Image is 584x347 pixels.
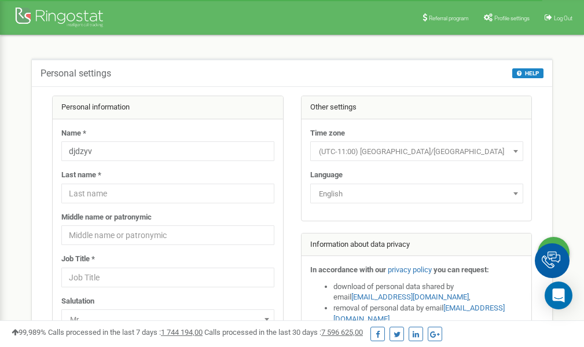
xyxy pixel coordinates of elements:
[61,170,101,181] label: Last name *
[310,170,343,181] label: Language
[434,265,489,274] strong: you can request:
[204,328,363,337] span: Calls processed in the last 30 days :
[314,186,519,202] span: English
[65,312,270,328] span: Mr.
[61,254,95,265] label: Job Title *
[512,68,543,78] button: HELP
[61,141,274,161] input: Name
[41,68,111,79] h5: Personal settings
[321,328,363,337] u: 7 596 625,00
[302,96,532,119] div: Other settings
[161,328,203,337] u: 1 744 194,00
[333,282,523,303] li: download of personal data shared by email ,
[545,282,572,309] div: Open Intercom Messenger
[61,212,152,223] label: Middle name or patronymic
[48,328,203,337] span: Calls processed in the last 7 days :
[429,15,469,21] span: Referral program
[310,265,386,274] strong: In accordance with our
[351,293,469,301] a: [EMAIL_ADDRESS][DOMAIN_NAME]
[61,225,274,245] input: Middle name or patronymic
[61,296,94,307] label: Salutation
[61,268,274,287] input: Job Title
[53,96,283,119] div: Personal information
[494,15,530,21] span: Profile settings
[310,128,345,139] label: Time zone
[302,233,532,257] div: Information about data privacy
[333,303,523,324] li: removal of personal data by email ,
[314,144,519,160] span: (UTC-11:00) Pacific/Midway
[554,15,572,21] span: Log Out
[12,328,46,337] span: 99,989%
[310,184,523,203] span: English
[61,184,274,203] input: Last name
[388,265,432,274] a: privacy policy
[61,309,274,329] span: Mr.
[310,141,523,161] span: (UTC-11:00) Pacific/Midway
[61,128,86,139] label: Name *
